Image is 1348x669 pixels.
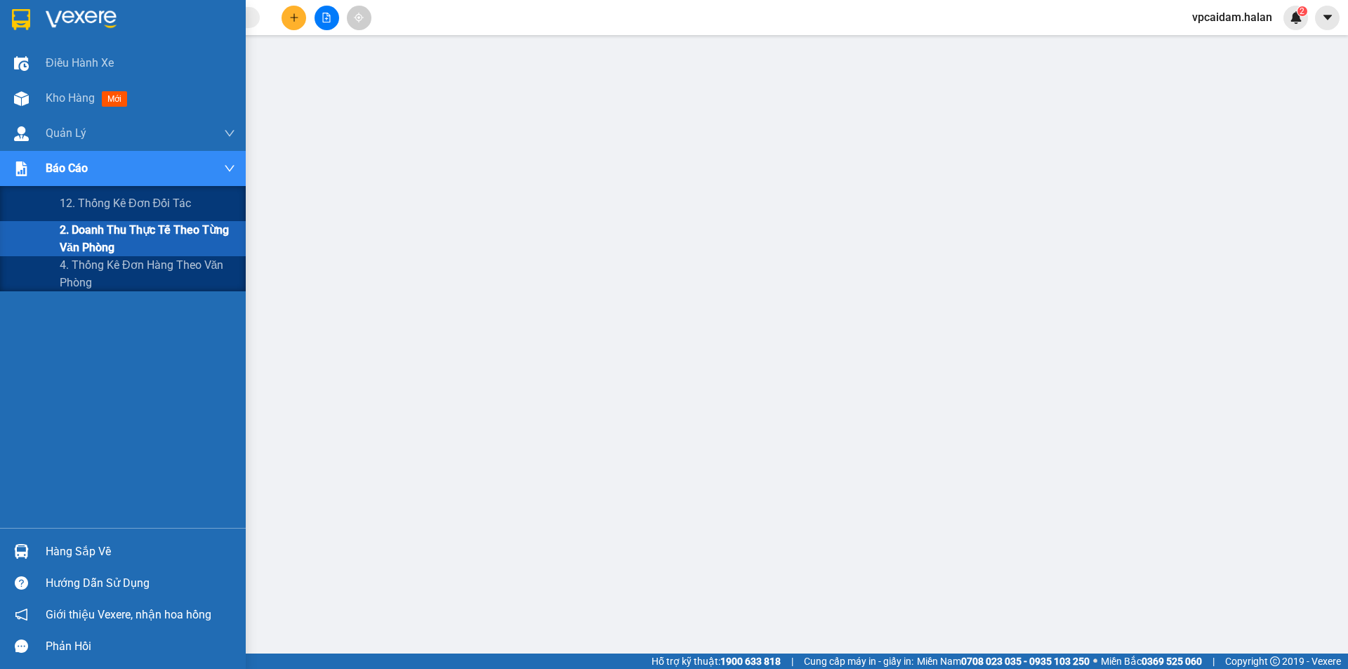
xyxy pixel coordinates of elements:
span: Miền Nam [917,654,1090,669]
img: warehouse-icon [14,544,29,559]
strong: 0369 525 060 [1142,656,1202,667]
button: file-add [315,6,339,30]
div: Hướng dẫn sử dụng [46,573,235,594]
span: vpcaidam.halan [1181,8,1283,26]
img: logo-vxr [12,9,30,30]
img: solution-icon [14,161,29,176]
span: Quản Lý [46,124,86,142]
span: down [224,128,235,139]
span: Giới thiệu Vexere, nhận hoa hồng [46,606,211,623]
span: 12. Thống kê đơn đối tác [60,194,191,212]
span: Hỗ trợ kỹ thuật: [652,654,781,669]
button: plus [282,6,306,30]
span: 2. Doanh thu thực tế theo từng văn phòng [60,221,235,256]
strong: 1900 633 818 [720,656,781,667]
button: aim [347,6,371,30]
span: | [1212,654,1215,669]
span: 2 [1300,6,1304,16]
img: warehouse-icon [14,56,29,71]
span: question-circle [15,576,28,590]
span: file-add [322,13,331,22]
span: copyright [1270,656,1280,666]
span: aim [354,13,364,22]
div: Hàng sắp về [46,541,235,562]
img: warehouse-icon [14,126,29,141]
span: down [224,163,235,174]
span: Miền Bắc [1101,654,1202,669]
div: Phản hồi [46,636,235,657]
span: Điều hành xe [46,54,114,72]
span: | [791,654,793,669]
span: caret-down [1321,11,1334,24]
span: mới [102,91,127,107]
strong: 0708 023 035 - 0935 103 250 [961,656,1090,667]
span: message [15,640,28,653]
img: warehouse-icon [14,91,29,106]
span: Kho hàng [46,91,95,105]
button: caret-down [1315,6,1340,30]
span: plus [289,13,299,22]
sup: 2 [1297,6,1307,16]
span: 4. Thống kê đơn hàng theo văn phòng [60,256,235,291]
span: Báo cáo [46,159,88,177]
span: ⚪️ [1093,658,1097,664]
span: Cung cấp máy in - giấy in: [804,654,913,669]
img: icon-new-feature [1290,11,1302,24]
span: notification [15,608,28,621]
